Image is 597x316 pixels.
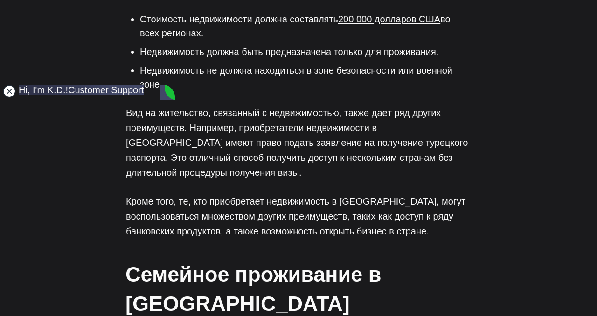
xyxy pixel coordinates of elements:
[140,65,452,89] font: Недвижимость не должна находиться в зоне безопасности или военной зоне.
[338,14,440,24] a: 200 000 долларов США
[140,47,438,57] font: Недвижимость должна быть предназначена только для проживания.
[140,14,338,24] font: Стоимость недвижимости должна составлять
[126,196,465,236] font: Кроме того, те, кто приобретает недвижимость в [GEOGRAPHIC_DATA], могут воспользоваться множество...
[125,262,381,316] font: Семейное проживание в [GEOGRAPHIC_DATA]
[126,108,468,178] font: Вид на жительство, связанный с недвижимостью, также даёт ряд других преимуществ. Например, приобр...
[140,14,451,38] font: во всех регионах.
